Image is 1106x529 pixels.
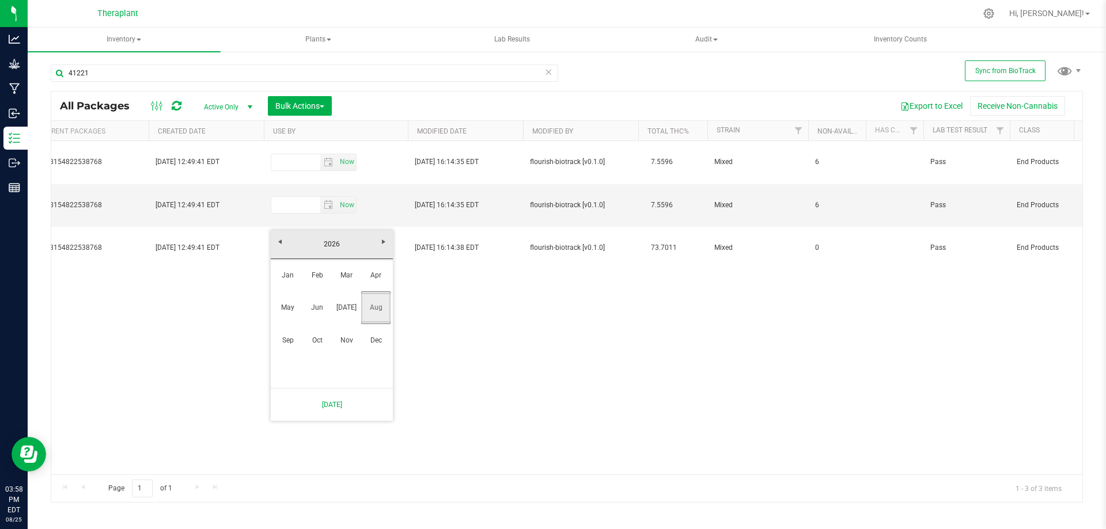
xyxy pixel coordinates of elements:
a: Mar [332,261,361,290]
inline-svg: Analytics [9,33,20,45]
span: Theraplant [97,9,138,18]
span: Set Current date [337,197,357,214]
a: Sep [273,326,302,355]
span: Pass [930,157,1003,168]
th: Parent Packages [33,121,149,141]
a: Filter [789,121,808,140]
a: Nov [332,326,361,355]
a: Plants [222,28,415,52]
span: select [337,197,356,213]
span: 6 [815,157,859,168]
a: Filter [904,121,923,140]
div: 1098154822538768 [37,157,145,168]
inline-svg: Outbound [9,157,20,169]
span: 7.5596 [645,197,679,214]
input: Search Package ID, Item Name, SKU, Lot or Part Number... [51,64,558,82]
a: Jan [273,261,302,290]
span: End Products [1017,242,1104,253]
a: Aug [361,293,391,322]
inline-svg: Inventory [9,132,20,144]
a: Use By [273,127,296,135]
span: Clear [544,64,552,79]
span: Sync from BioTrack [975,67,1036,75]
iframe: Resource center [12,437,46,471]
span: Lab Results [479,35,546,44]
span: End Products [1017,200,1104,211]
span: Mixed [714,242,801,253]
a: Class [1019,126,1040,134]
span: [DATE] 12:49:41 EDT [156,157,219,168]
span: 7.5596 [645,154,679,170]
div: 1098154822538768 [37,200,145,211]
p: 08/25 [5,515,22,524]
span: Bulk Actions [275,101,324,111]
a: Next [375,233,393,251]
span: flourish-biotrack [v0.1.0] [530,242,631,253]
a: Filter [991,121,1010,140]
button: Sync from BioTrack [965,60,1046,81]
span: Pass [930,200,1003,211]
span: select [320,197,337,213]
span: 1 - 3 of 3 items [1006,479,1071,497]
a: Jun [302,293,332,322]
a: Oct [302,326,332,355]
span: Pass [930,242,1003,253]
span: select [337,154,356,170]
a: Total THC% [647,127,689,135]
p: 03:58 PM EDT [5,484,22,515]
a: Feb [302,261,332,290]
a: Dec [361,326,391,355]
span: Inventory Counts [858,35,942,44]
a: [DATE] [332,293,361,322]
th: Has COA [866,121,923,141]
div: 1098154822538768 [37,242,145,253]
a: Created Date [158,127,206,135]
span: [DATE] 16:14:38 EDT [415,242,479,253]
button: Export to Excel [893,96,970,116]
a: 2026 [270,235,394,253]
span: [DATE] 12:49:41 EDT [156,200,219,211]
input: 1 [132,479,153,497]
div: Manage settings [982,8,996,19]
a: Inventory [28,28,221,52]
span: Page of 1 [99,479,181,497]
a: Strain [717,126,740,134]
a: Apr [361,261,391,290]
span: Set Current date [337,154,357,170]
button: Bulk Actions [268,96,332,116]
span: flourish-biotrack [v0.1.0] [530,200,631,211]
span: [DATE] 12:49:41 EDT [156,242,219,253]
a: Lab Test Result [933,126,987,134]
inline-svg: Inbound [9,108,20,119]
button: Receive Non-Cannabis [970,96,1065,116]
span: End Products [1017,157,1104,168]
span: 73.7011 [645,239,683,256]
span: [DATE] 16:14:35 EDT [415,157,479,168]
span: 0 [815,242,859,253]
inline-svg: Manufacturing [9,83,20,94]
a: Inventory Counts [804,28,997,52]
span: select [320,154,337,170]
inline-svg: Grow [9,58,20,70]
span: 6 [815,200,859,211]
a: Non-Available [817,127,869,135]
span: All Packages [60,100,141,112]
span: Audit [611,28,802,51]
a: Audit [610,28,803,52]
a: May [273,293,302,322]
span: Mixed [714,157,801,168]
span: Hi, [PERSON_NAME]! [1009,9,1084,18]
span: Mixed [714,200,801,211]
a: [DATE] [277,393,387,417]
span: Plants [222,28,414,51]
span: flourish-biotrack [v0.1.0] [530,157,631,168]
a: Lab Results [416,28,609,52]
span: [DATE] 16:14:35 EDT [415,200,479,211]
inline-svg: Reports [9,182,20,193]
a: Modified Date [417,127,467,135]
a: Previous [271,233,289,251]
a: Modified By [532,127,573,135]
